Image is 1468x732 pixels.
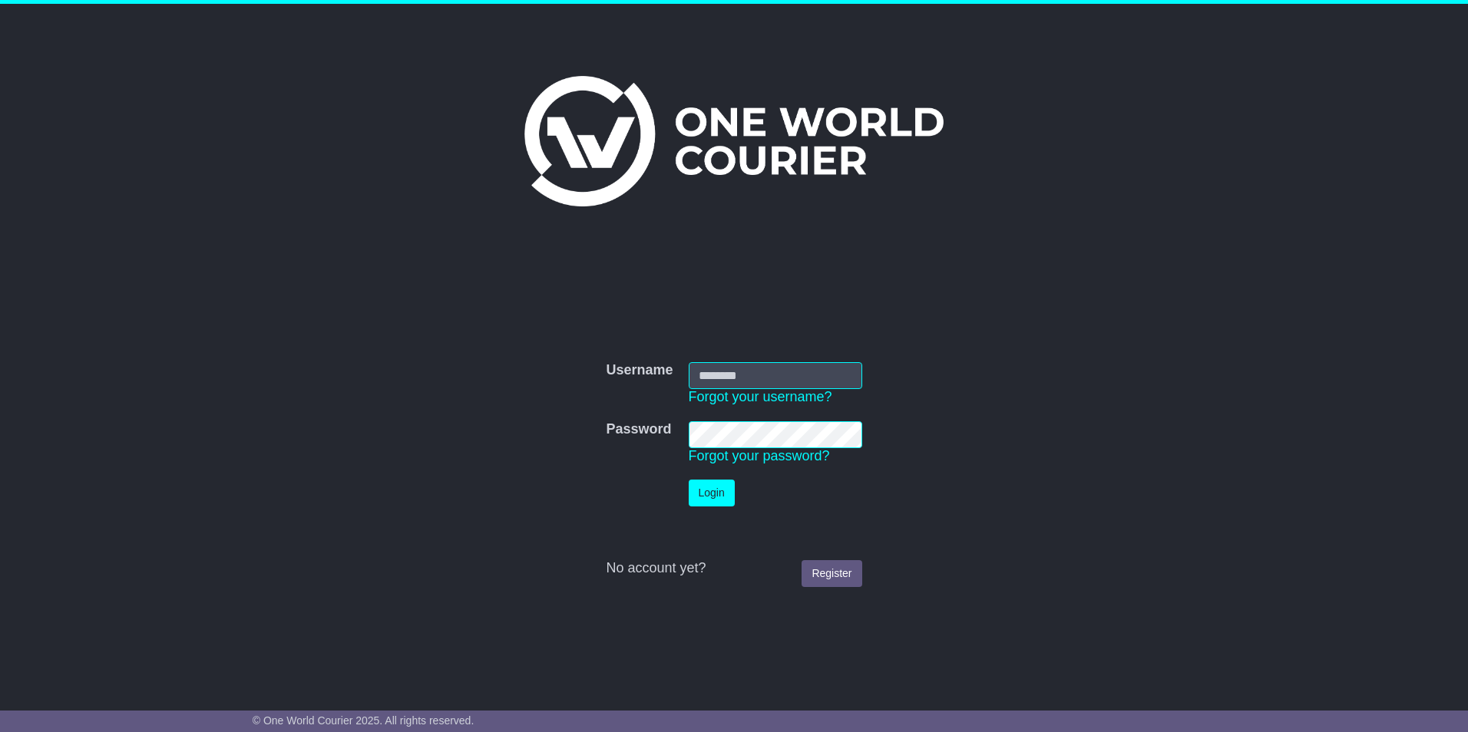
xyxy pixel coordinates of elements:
a: Register [802,560,861,587]
a: Forgot your username? [689,389,832,404]
a: Forgot your password? [689,448,830,463]
span: © One World Courier 2025. All rights reserved. [253,714,474,727]
label: Username [606,362,673,379]
button: Login [689,480,735,506]
img: One World [524,76,944,206]
label: Password [606,421,671,438]
div: No account yet? [606,560,861,577]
